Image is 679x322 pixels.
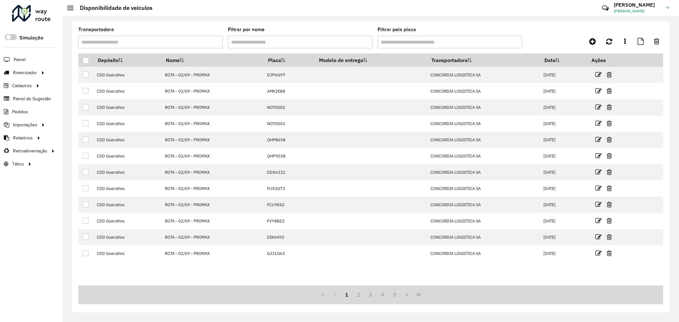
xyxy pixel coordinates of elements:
a: Editar [595,233,602,241]
a: Editar [595,151,602,160]
th: Modelo de entrega [315,53,427,67]
a: Editar [595,87,602,95]
span: Roteirizador [13,69,37,76]
th: Placa [264,53,315,67]
td: CDD Guarulhos [93,99,161,115]
td: AMK2E88 [264,83,315,99]
td: ROTA - 02/09 - PROMAX [162,83,264,99]
td: CONCORDIA LOGISTICA SA [427,180,540,197]
td: ROTA - 02/09 - PROMAX [162,148,264,164]
td: CDD Guarulhos [93,245,161,262]
span: Retroalimentação [13,148,47,154]
td: ROTA - 02/09 - PROMAX [162,213,264,229]
a: Excluir [607,135,612,144]
button: 2 [353,289,365,301]
button: 1 [341,289,353,301]
td: CONCORDIA LOGISTICA SA [427,197,540,213]
span: Importações [13,122,37,128]
label: Simulação [19,34,43,42]
a: Editar [595,184,602,192]
td: CONCORDIA LOGISTICA SA [427,83,540,99]
td: [DATE] [540,229,587,245]
td: CDD Guarulhos [93,229,161,245]
a: Excluir [607,103,612,111]
td: NOT0002 [264,99,315,115]
th: Ações [587,53,625,67]
span: Relatórios [13,135,33,141]
td: CDD Guarulhos [93,132,161,148]
td: [DATE] [540,99,587,115]
a: Excluir [607,200,612,209]
td: FVY8B22 [264,213,315,229]
a: Excluir [607,119,612,128]
td: QHP8658 [264,132,315,148]
a: Editar [595,103,602,111]
td: QHP9038 [264,148,315,164]
a: Editar [595,216,602,225]
td: GJJ1G62 [264,245,315,262]
a: Editar [595,135,602,144]
td: [DATE] [540,115,587,132]
td: CDD Guarulhos [93,197,161,213]
th: Transportadora [427,53,540,67]
td: ROTA - 02/09 - PROMAX [162,197,264,213]
td: CDD Guarulhos [93,164,161,180]
a: Excluir [607,184,612,192]
td: [DATE] [540,180,587,197]
a: Excluir [607,249,612,257]
td: CONCORDIA LOGISTICA SA [427,164,540,180]
button: 4 [377,289,389,301]
td: [DATE] [540,197,587,213]
td: CDD Guarulhos [93,148,161,164]
td: CONCORDIA LOGISTICA SA [427,115,540,132]
td: ROTA - 02/09 - PROMAX [162,164,264,180]
a: Excluir [607,87,612,95]
td: DIK6A92 [264,229,315,245]
span: [PERSON_NAME] [614,8,661,14]
td: [DATE] [540,67,587,83]
span: Pedidos [12,108,28,115]
a: Editar [595,119,602,128]
td: DJP6G97 [264,67,315,83]
td: FCU9E42 [264,197,315,213]
td: ROTA - 02/09 - PROMAX [162,245,264,262]
td: CONCORDIA LOGISTICA SA [427,245,540,262]
td: CDD Guarulhos [93,180,161,197]
a: Editar [595,249,602,257]
td: CDD Guarulhos [93,67,161,83]
td: DDX6221 [264,164,315,180]
td: ROTA - 02/09 - PROMAX [162,115,264,132]
td: FUX2G72 [264,180,315,197]
td: CONCORDIA LOGISTICA SA [427,67,540,83]
td: NOT0003 [264,115,315,132]
td: [DATE] [540,83,587,99]
label: Filtrar pela placa [378,26,416,33]
td: CONCORDIA LOGISTICA SA [427,132,540,148]
h2: Disponibilidade de veículos [74,4,152,11]
td: CDD Guarulhos [93,213,161,229]
span: Tático [12,161,24,167]
span: Cadastros [12,82,32,89]
td: CDD Guarulhos [93,83,161,99]
button: 5 [389,289,401,301]
td: ROTA - 02/09 - PROMAX [162,180,264,197]
a: Editar [595,200,602,209]
td: ROTA - 02/09 - PROMAX [162,99,264,115]
button: Next Page [401,289,413,301]
th: Depósito [93,53,161,67]
a: Excluir [607,151,612,160]
td: ROTA - 02/09 - PROMAX [162,67,264,83]
h3: [PERSON_NAME] [614,2,661,8]
td: [DATE] [540,132,587,148]
td: CDD Guarulhos [93,115,161,132]
td: ROTA - 02/09 - PROMAX [162,132,264,148]
td: ROTA - 02/09 - PROMAX [162,229,264,245]
td: CONCORDIA LOGISTICA SA [427,229,540,245]
label: Transportadora [78,26,114,33]
button: Last Page [413,289,425,301]
td: CONCORDIA LOGISTICA SA [427,99,540,115]
td: [DATE] [540,148,587,164]
a: Excluir [607,70,612,79]
a: Excluir [607,168,612,176]
span: Painel [14,56,25,63]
